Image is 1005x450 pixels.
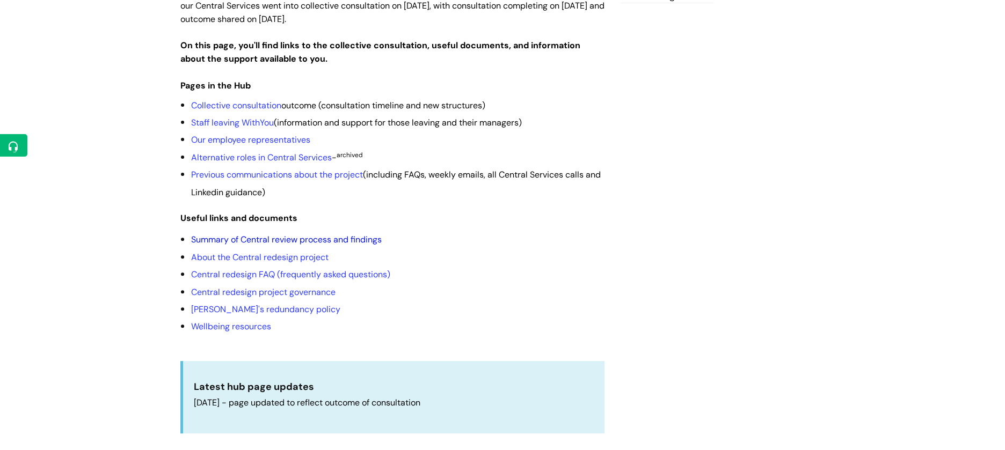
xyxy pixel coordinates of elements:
[180,40,580,64] strong: On this page, you'll find links to the collective consultation, useful documents, and information...
[191,286,336,298] a: Central redesign project governance
[191,117,522,128] span: (information and support for those leaving and their managers)
[191,134,310,145] a: Our employee representatives
[337,151,363,159] sup: archived
[180,80,251,91] strong: Pages in the Hub
[191,152,332,163] a: Alternative roles in Central Services
[191,169,363,180] a: Previous communications about the project
[194,397,420,408] span: [DATE] - page updated to reflect outcome of consultation
[191,234,382,245] a: Summary of Central review process and findings
[191,269,390,280] a: Central redesign FAQ (frequently asked questions)
[191,152,363,163] span: -
[194,380,314,393] strong: Latest hub page updates
[191,169,601,197] span: (including FAQs, weekly emails, all Central Services calls and Linkedin guidance)
[191,117,274,128] a: Staff leaving WithYou
[191,252,329,263] a: About the Central redesign project
[191,304,340,315] a: [PERSON_NAME]'s redundancy policy
[191,321,271,332] a: Wellbeing resources
[180,212,297,224] strong: Useful links and documents
[191,100,281,111] a: Collective consultation
[191,100,485,111] span: outcome (consultation timeline and new structures)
